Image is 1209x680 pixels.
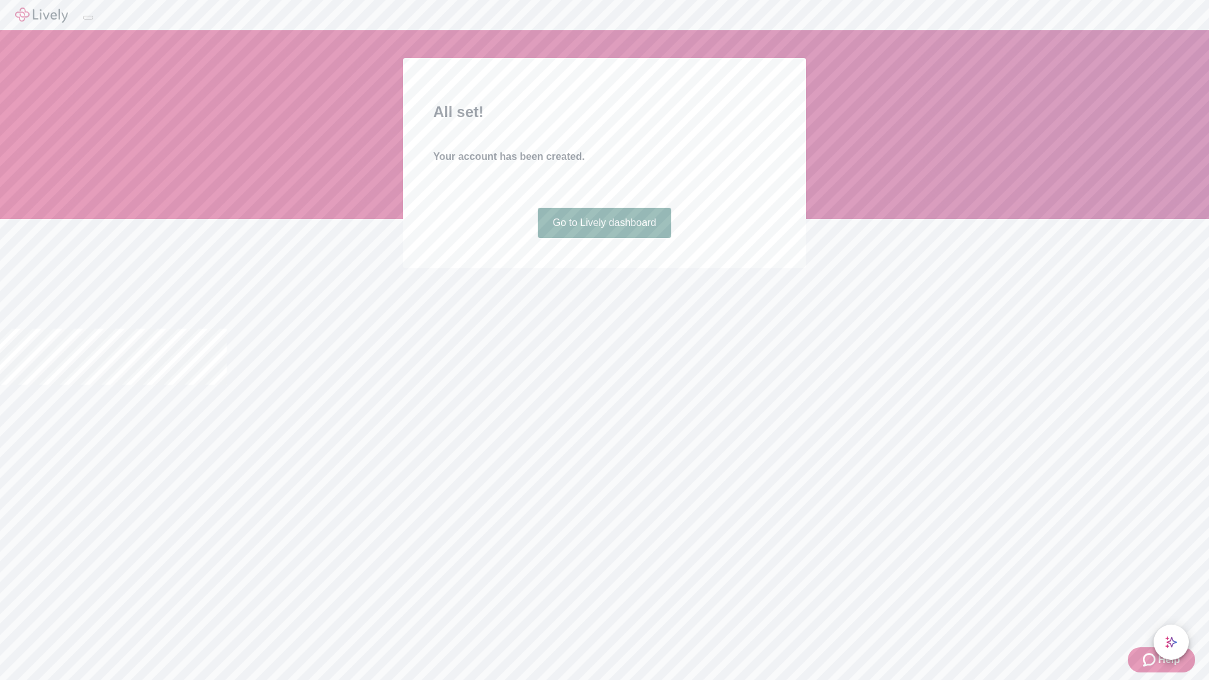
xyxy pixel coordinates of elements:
[1154,625,1189,660] button: chat
[1158,652,1180,667] span: Help
[15,8,68,23] img: Lively
[538,208,672,238] a: Go to Lively dashboard
[1128,647,1195,672] button: Zendesk support iconHelp
[1143,652,1158,667] svg: Zendesk support icon
[1165,636,1178,649] svg: Lively AI Assistant
[433,101,776,123] h2: All set!
[83,16,93,20] button: Log out
[433,149,776,164] h4: Your account has been created.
